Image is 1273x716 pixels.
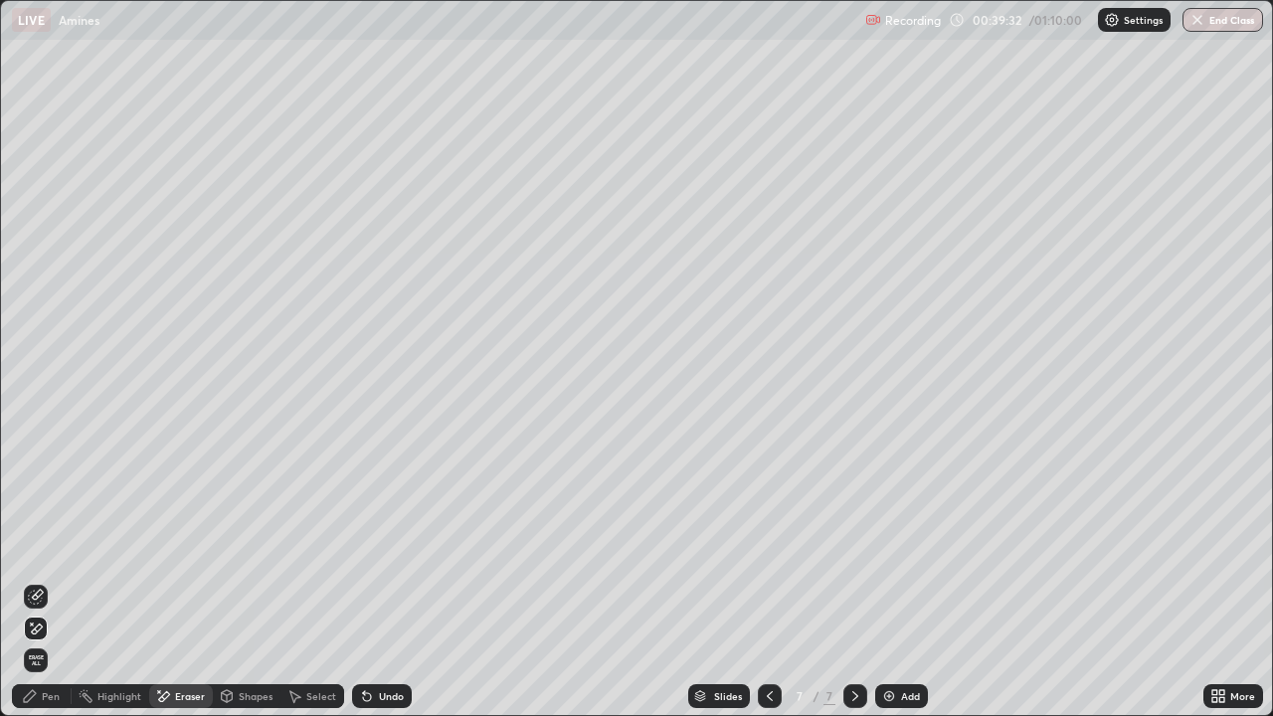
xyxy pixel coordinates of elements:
img: recording.375f2c34.svg [865,12,881,28]
img: end-class-cross [1189,12,1205,28]
div: 7 [790,690,810,702]
div: Eraser [175,691,205,701]
div: Highlight [97,691,141,701]
div: Pen [42,691,60,701]
button: End Class [1182,8,1263,32]
div: Undo [379,691,404,701]
div: Shapes [239,691,273,701]
p: Settings [1124,15,1163,25]
p: Amines [59,12,99,28]
div: Select [306,691,336,701]
div: / [814,690,819,702]
span: Erase all [25,654,47,666]
p: Recording [885,13,941,28]
p: LIVE [18,12,45,28]
div: Add [901,691,920,701]
img: class-settings-icons [1104,12,1120,28]
div: 7 [823,687,835,705]
div: Slides [714,691,742,701]
img: add-slide-button [881,688,897,704]
div: More [1230,691,1255,701]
